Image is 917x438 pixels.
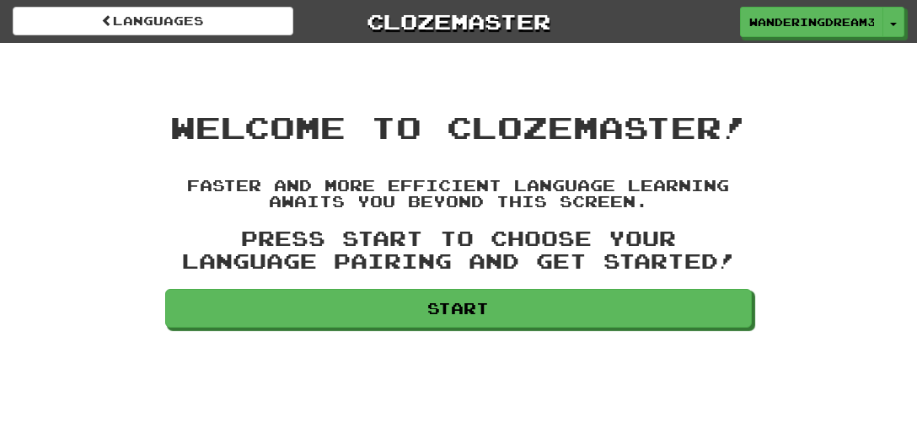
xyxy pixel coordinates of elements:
a: Languages [13,7,293,35]
a: Clozemaster [319,7,599,36]
a: WanderingDream367 [740,7,883,37]
h3: Press Start to choose your language pairing and get started! [165,227,751,272]
h1: Welcome to Clozemaster! [165,110,751,144]
h4: Faster and more efficient language learning awaits you beyond this screen. [165,178,751,211]
a: Start [165,289,751,328]
span: WanderingDream367 [749,14,874,29]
